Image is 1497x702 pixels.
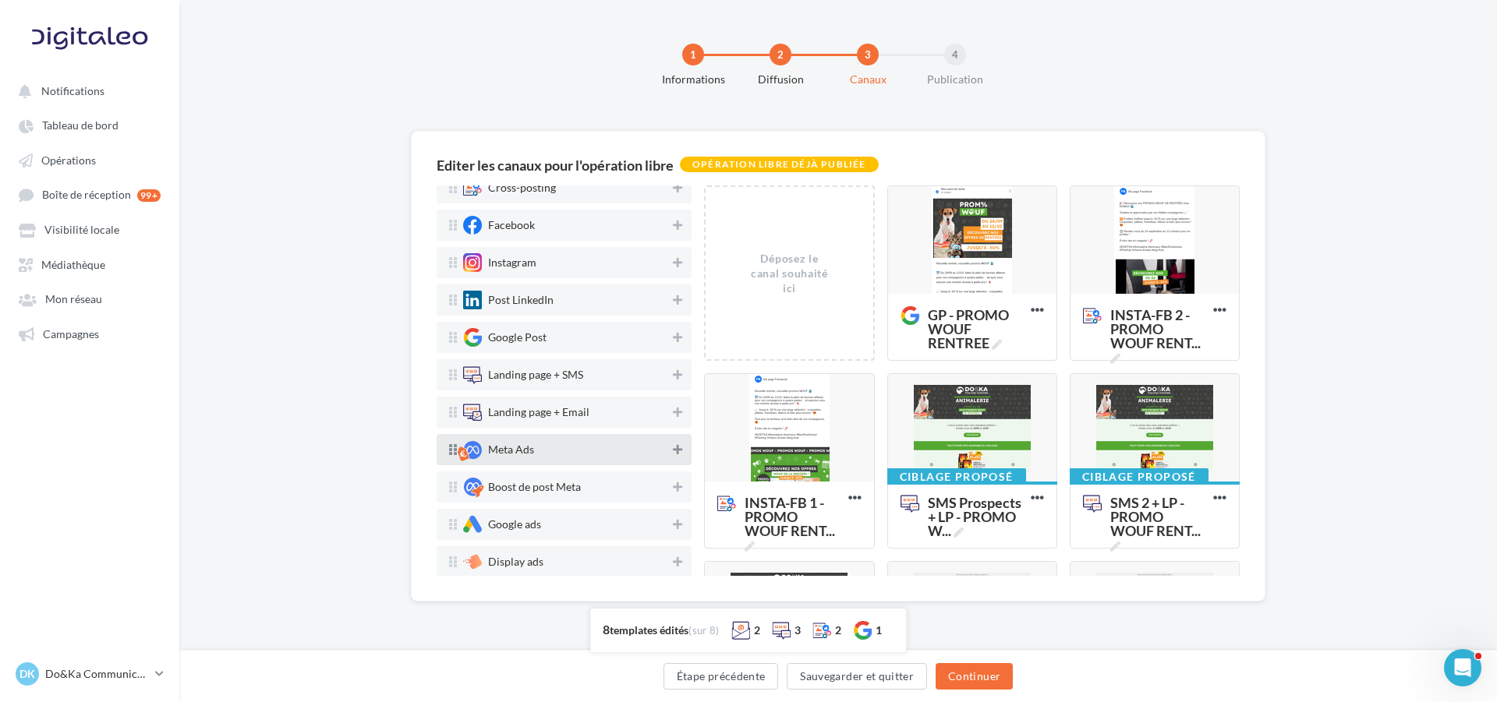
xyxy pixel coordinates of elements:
span: DK [19,666,35,682]
a: Boîte de réception 99+ [9,180,170,209]
div: Ciblage proposé [887,468,1026,484]
div: 3 [795,623,801,638]
div: Google ads [488,519,541,530]
div: Landing page + Email [488,407,589,418]
div: Meta Ads [488,444,534,455]
div: 1 [876,623,882,638]
div: 2 [754,623,760,638]
span: (sur 8) [688,624,719,637]
div: Canaux [818,72,918,87]
span: Opérations [41,153,96,167]
div: Boost de post Meta [488,482,581,492]
div: Déposez le canal souhaité ici [748,251,831,296]
a: DK Do&Ka Communication [12,659,167,689]
span: INSTA-FB 1 - PROMO WOUF RENTREE [717,496,848,513]
div: Landing page + SMS [488,369,583,380]
div: 99+ [137,189,161,202]
a: Visibilité locale [9,215,170,243]
span: Campagnes [43,327,99,340]
span: Visibilité locale [44,224,119,237]
span: 8 [603,622,610,637]
span: Boîte de réception [42,189,131,202]
div: 4 [944,44,966,65]
span: Tableau de bord [42,119,119,132]
span: INSTA-FB 1 - PROMO WOUF RENT [745,496,841,552]
a: Tableau de bord [9,111,170,139]
div: Publication [905,72,1005,87]
a: Médiathèque [9,250,170,278]
span: Notifications [41,84,104,97]
button: Sauvegarder et quitter [787,663,927,690]
button: Étape précédente [664,663,779,690]
div: Opération libre déjà publiée [680,157,879,172]
a: Mon réseau [9,284,170,312]
div: Google Post [488,332,547,343]
span: Mon réseau [45,293,102,306]
span: SMS 2 + LP - PROMO WOUF RENT [1110,496,1207,552]
div: 2 [770,44,791,65]
span: SMS Prospects + LP - PROMO W [928,496,1025,538]
span: Médiathèque [41,258,105,271]
div: Display ads [488,556,543,567]
span: GP - PROMO WOUF RENTREE [901,308,1031,325]
span: GP - PROMO WOUF RENTREE [928,308,1025,350]
div: Facebook [488,220,535,231]
div: Diffusion [731,72,830,87]
div: Cross-posting [488,182,556,193]
span: SMS 2 + LP - PROMO WOUF RENTREE [1083,496,1213,513]
iframe: Intercom live chat [1444,649,1481,686]
a: Opérations [9,146,170,174]
div: Ciblage proposé [1070,468,1209,484]
span: INSTA-FB 2 - PROMO WOUF RENT [1110,308,1207,364]
div: 3 [857,44,879,65]
span: SMS Prospects + LP - PROMO WOUF RENTREE [901,496,1031,513]
button: Notifications [9,76,164,104]
span: templates édités [610,623,688,637]
div: Post LinkedIn [488,295,554,305]
div: Instagram [488,257,536,268]
div: 2 [835,623,841,638]
button: Continuer [936,663,1013,690]
p: Do&Ka Communication [45,666,149,682]
div: Editer les canaux pour l'opération libre [437,158,674,172]
div: 1 [682,44,704,65]
a: Campagnes [9,319,170,347]
span: INSTA-FB 2 - PROMO WOUF RENTREE [1083,308,1213,325]
div: Informations [643,72,743,87]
